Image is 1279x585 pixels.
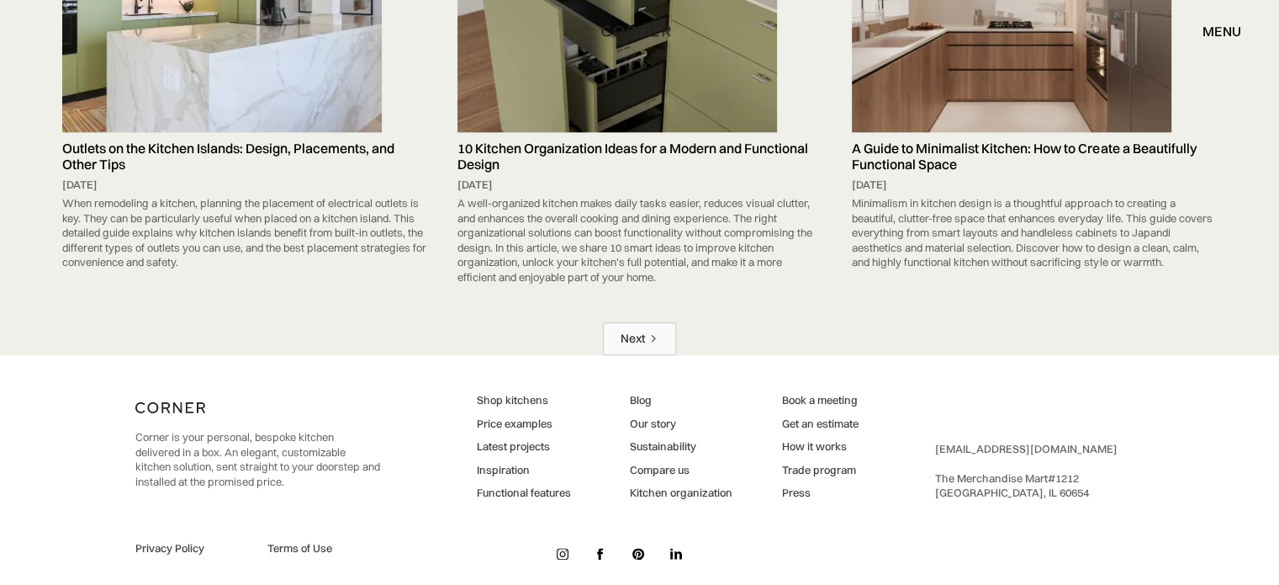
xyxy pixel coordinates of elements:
div: When remodeling a kitchen, planning the placement of electrical outlets is key. They can be parti... [62,192,427,274]
a: Next Page [603,322,676,355]
a: Blog [629,393,732,408]
div: menu [1202,24,1241,38]
div: Next [621,331,645,347]
div: [DATE] [62,178,427,193]
div: A well-organized kitchen makes daily tasks easier, reduces visual clutter, and enhances the overa... [457,192,822,289]
a: Terms of Use [267,541,380,556]
div: [DATE] [457,178,822,193]
a: Functional features [477,486,571,501]
a: Latest projects [477,439,571,455]
a: Our story [629,417,732,432]
a: Book a meeting [782,393,859,408]
a: Trade program [782,463,859,478]
a: Get an estimate [782,417,859,432]
div: ‍ The Merchandise Mart #1212 ‍ [GEOGRAPHIC_DATA], IL 60654 [935,442,1118,501]
div: [DATE] [852,178,1217,193]
h5: A Guide to Minimalist Kitchen: How to Create a Beautifully Functional Space [852,141,1217,173]
a: Price examples [477,417,571,432]
a: Inspiration [477,463,571,478]
a: Kitchen organization [629,486,732,501]
a: Shop kitchens [477,393,571,408]
a: How it works [782,439,859,455]
h5: 10 Kitchen Organization Ideas for a Modern and Functional Design [457,141,822,173]
a: Sustainability [629,439,732,455]
div: menu [1186,17,1241,45]
div: Minimalism in kitchen design is a thoughtful approach to creating a beautiful, clutter-free space... [852,192,1217,274]
h5: Outlets on the Kitchen Islands: Design, Placements, and Other Tips [62,141,427,173]
a: Compare us [629,463,732,478]
a: home [595,20,683,42]
a: [EMAIL_ADDRESS][DOMAIN_NAME] [935,442,1118,455]
a: Privacy Policy [135,541,248,556]
a: Press [782,486,859,501]
p: Corner is your personal, bespoke kitchen delivered in a box. An elegant, customizable kitchen sol... [135,430,380,489]
div: List [54,322,1225,355]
